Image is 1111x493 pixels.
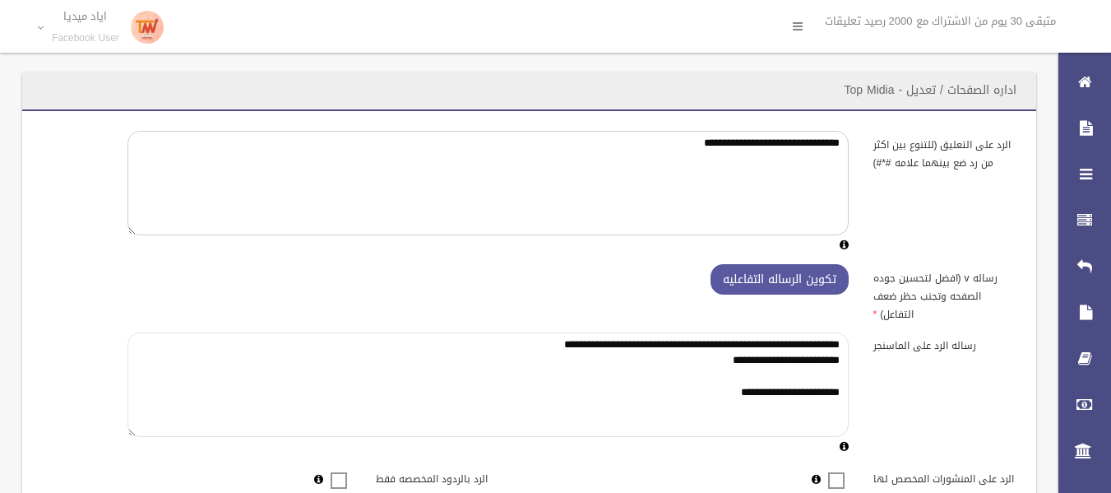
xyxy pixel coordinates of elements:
[52,32,119,44] small: Facebook User
[711,264,849,295] button: تكوين الرساله التفاعليه
[52,10,119,22] p: اياد ميديا
[861,333,1027,356] label: رساله الرد على الماسنجر
[861,131,1027,172] label: الرد على التعليق (للتنوع بين اكثر من رد ضع بينهما علامه #*#)
[824,74,1036,106] header: اداره الصفحات / تعديل - Top Midia
[861,264,1027,323] label: رساله v (افضل لتحسين جوده الصفحه وتجنب حظر ضعف التفاعل)
[363,466,530,489] label: الرد بالردود المخصصه فقط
